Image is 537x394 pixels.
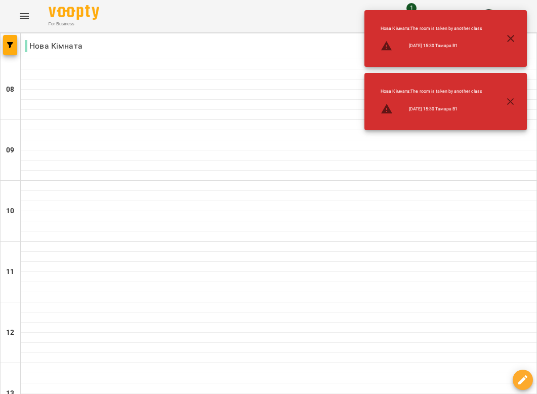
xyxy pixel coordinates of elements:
h6: 12 [6,327,14,338]
button: Menu [12,4,36,28]
h6: 08 [6,84,14,95]
li: [DATE] 15:30 Тамара В1 [373,36,490,56]
span: For Business [49,21,99,27]
p: Нова Кімната [25,40,82,52]
li: Нова Кімната : The room is taken by another class [373,84,490,99]
h6: 11 [6,266,14,278]
img: Voopty Logo [49,5,99,20]
h6: 10 [6,206,14,217]
li: [DATE] 15:30 Тамара В1 [373,99,490,119]
span: 1 [406,3,417,13]
h6: 09 [6,145,14,156]
li: Нова Кімната : The room is taken by another class [373,21,490,36]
